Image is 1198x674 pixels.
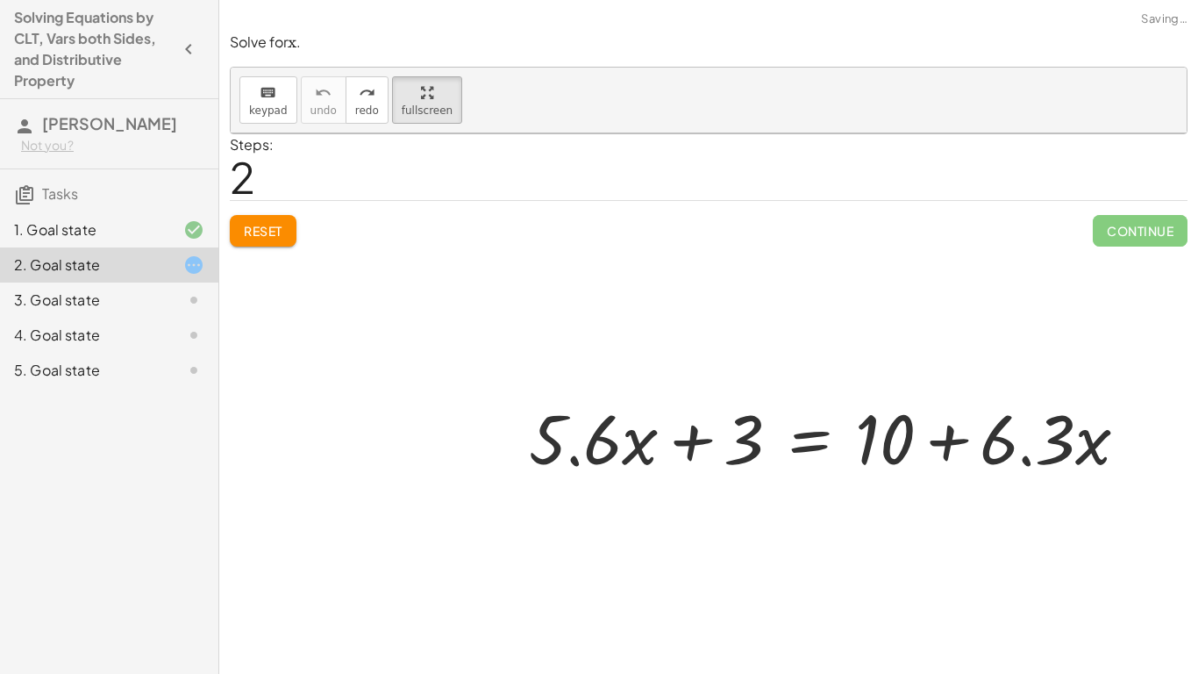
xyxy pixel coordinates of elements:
[355,104,379,117] span: redo
[301,76,346,124] button: undoundo
[14,255,155,276] div: 2. Goal state
[239,76,297,124] button: keyboardkeypad
[14,360,155,381] div: 5. Goal state
[14,7,173,91] h4: Solving Equations by CLT, Vars both Sides, and Distributive Property
[183,290,204,311] i: Task not started.
[183,325,204,346] i: Task not started.
[346,76,389,124] button: redoredo
[183,255,204,276] i: Task started.
[260,82,276,104] i: keyboard
[183,219,204,240] i: Task finished and correct.
[14,325,155,346] div: 4. Goal state
[21,137,204,154] div: Not you?
[183,360,204,381] i: Task not started.
[14,290,155,311] div: 3. Goal state
[315,82,332,104] i: undo
[230,32,1187,53] p: Solve for .
[249,104,288,117] span: keypad
[392,76,462,124] button: fullscreen
[402,104,453,117] span: fullscreen
[359,82,375,104] i: redo
[230,215,296,247] button: Reset
[42,184,78,203] span: Tasks
[230,150,255,204] span: 2
[310,104,337,117] span: undo
[14,219,155,240] div: 1. Goal state
[230,135,274,154] label: Steps:
[1141,11,1187,28] span: Saving…
[288,32,296,52] span: x
[42,113,177,133] span: [PERSON_NAME]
